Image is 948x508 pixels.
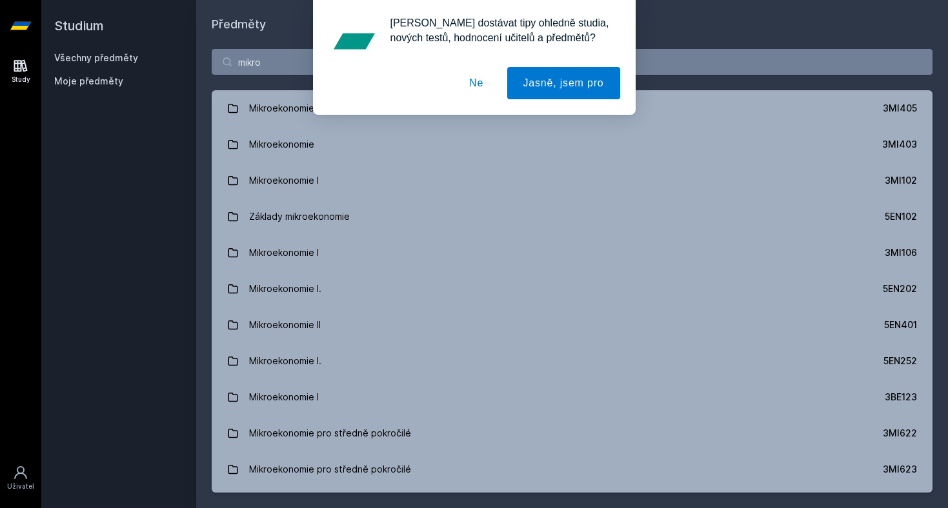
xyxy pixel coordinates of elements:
[212,415,933,451] a: Mikroekonomie pro středně pokročilé 3MI622
[507,67,620,99] button: Jasně, jsem pro
[212,235,933,271] a: Mikroekonomie I 3MI106
[885,246,917,259] div: 3MI106
[328,15,380,67] img: notification icon
[883,355,917,367] div: 5EN252
[7,482,34,491] div: Uživatel
[882,138,917,151] div: 3MI403
[885,174,917,187] div: 3MI102
[249,348,321,374] div: Mikroekonomie I.
[249,384,319,410] div: Mikroekonomie I
[212,162,933,199] a: Mikroekonomie I 3MI102
[249,276,321,302] div: Mikroekonomie I.
[212,307,933,343] a: Mikroekonomie II 5EN401
[249,240,319,266] div: Mikroekonomie I
[212,199,933,235] a: Základy mikroekonomie 5EN102
[249,312,321,338] div: Mikroekonomie II
[885,210,917,223] div: 5EN102
[212,271,933,307] a: Mikroekonomie I. 5EN202
[883,282,917,295] div: 5EN202
[883,463,917,476] div: 3MI623
[212,379,933,415] a: Mikroekonomie I 3BE123
[453,67,499,99] button: Ne
[3,458,39,498] a: Uživatel
[249,456,411,482] div: Mikroekonomie pro středně pokročilé
[212,126,933,162] a: Mikroekonomie 3MI403
[884,318,917,331] div: 5EN401
[885,391,917,404] div: 3BE123
[883,427,917,440] div: 3MI622
[249,132,314,157] div: Mikroekonomie
[380,15,620,45] div: [PERSON_NAME] dostávat tipy ohledně studia, nových testů, hodnocení učitelů a předmětů?
[212,343,933,379] a: Mikroekonomie I. 5EN252
[249,168,319,193] div: Mikroekonomie I
[249,420,411,446] div: Mikroekonomie pro středně pokročilé
[249,204,350,230] div: Základy mikroekonomie
[212,451,933,487] a: Mikroekonomie pro středně pokročilé 3MI623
